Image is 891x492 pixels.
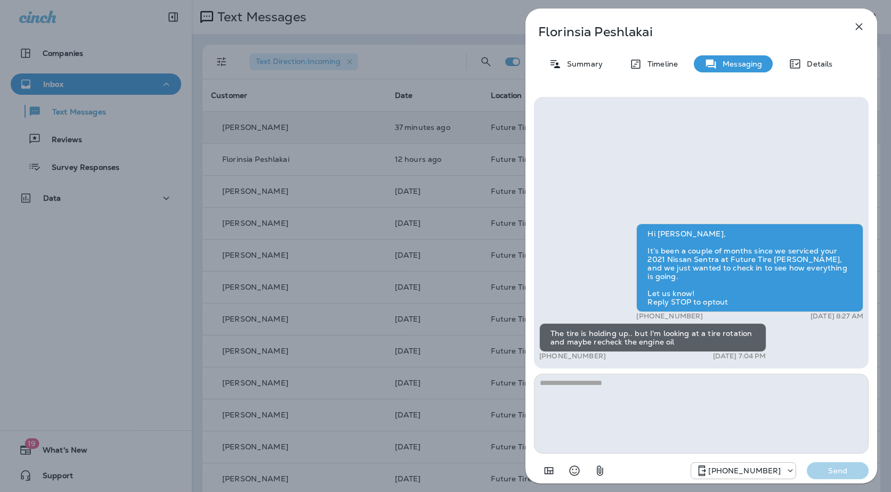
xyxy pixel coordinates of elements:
[642,60,678,68] p: Timeline
[539,323,766,352] div: The tire is holding up.. but I'm looking at a tire rotation and maybe recheck the engine oil
[562,60,603,68] p: Summary
[636,312,703,321] p: [PHONE_NUMBER]
[708,466,781,475] p: [PHONE_NUMBER]
[811,312,863,321] p: [DATE] 8:27 AM
[636,224,863,312] div: Hi [PERSON_NAME], It’s been a couple of months since we serviced your 2021 Nissan Sentra at Futur...
[538,24,829,39] p: Florinsia Peshlakai
[717,60,762,68] p: Messaging
[713,352,766,360] p: [DATE] 7:04 PM
[801,60,832,68] p: Details
[564,460,585,481] button: Select an emoji
[691,464,796,477] div: +1 (928) 232-1970
[538,460,560,481] button: Add in a premade template
[539,352,606,360] p: [PHONE_NUMBER]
